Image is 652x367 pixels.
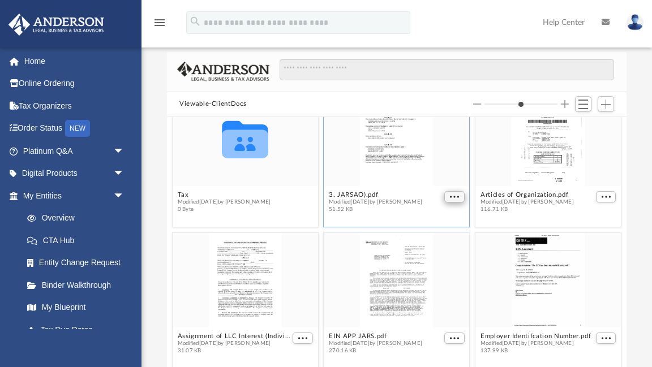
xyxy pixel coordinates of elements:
[8,162,141,185] a: Digital Productsarrow_drop_down
[178,347,291,354] span: 31.07 KB
[329,205,422,213] span: 51.52 KB
[178,332,291,339] button: Assignment of LLC Interest (Individual to Trust.docx
[481,191,574,198] button: Articles of Organization.pdf
[596,191,616,202] button: More options
[178,191,271,198] button: Tax
[16,229,141,252] a: CTA Hub
[153,16,166,29] i: menu
[293,332,314,344] button: More options
[444,191,465,202] button: More options
[16,207,141,230] a: Overview
[16,296,136,319] a: My Blueprint
[329,347,422,354] span: 270.16 KB
[280,59,614,80] input: Search files and folders
[481,347,591,354] span: 137.99 KB
[8,117,141,140] a: Order StatusNEW
[444,332,465,344] button: More options
[113,162,136,185] span: arrow_drop_down
[16,318,141,341] a: Tax Due Dates
[8,184,141,207] a: My Entitiesarrow_drop_down
[484,100,557,108] input: Column size
[179,99,246,109] button: Viewable-ClientDocs
[65,120,90,137] div: NEW
[178,339,291,347] span: Modified [DATE] by [PERSON_NAME]
[481,205,574,213] span: 116.71 KB
[329,191,422,198] button: 3. JARSAO).pdf
[627,14,644,31] img: User Pic
[113,184,136,208] span: arrow_drop_down
[481,339,591,347] span: Modified [DATE] by [PERSON_NAME]
[178,198,271,205] span: Modified [DATE] by [PERSON_NAME]
[473,100,481,108] button: Decrease column size
[561,100,569,108] button: Increase column size
[16,274,141,296] a: Binder Walkthrough
[16,252,141,274] a: Entity Change Request
[575,96,592,112] button: Switch to List View
[178,205,271,213] span: 0 Byte
[8,140,141,162] a: Platinum Q&Aarrow_drop_down
[8,94,141,117] a: Tax Organizers
[5,14,108,36] img: Anderson Advisors Platinum Portal
[8,50,141,72] a: Home
[481,332,591,339] button: Employer Identifcation Number.pdf
[329,339,422,347] span: Modified [DATE] by [PERSON_NAME]
[189,15,201,28] i: search
[598,96,615,112] button: Add
[8,72,141,95] a: Online Ordering
[329,332,422,339] button: EIN APP JARS.pdf
[113,140,136,163] span: arrow_drop_down
[329,198,422,205] span: Modified [DATE] by [PERSON_NAME]
[481,198,574,205] span: Modified [DATE] by [PERSON_NAME]
[153,21,166,29] a: menu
